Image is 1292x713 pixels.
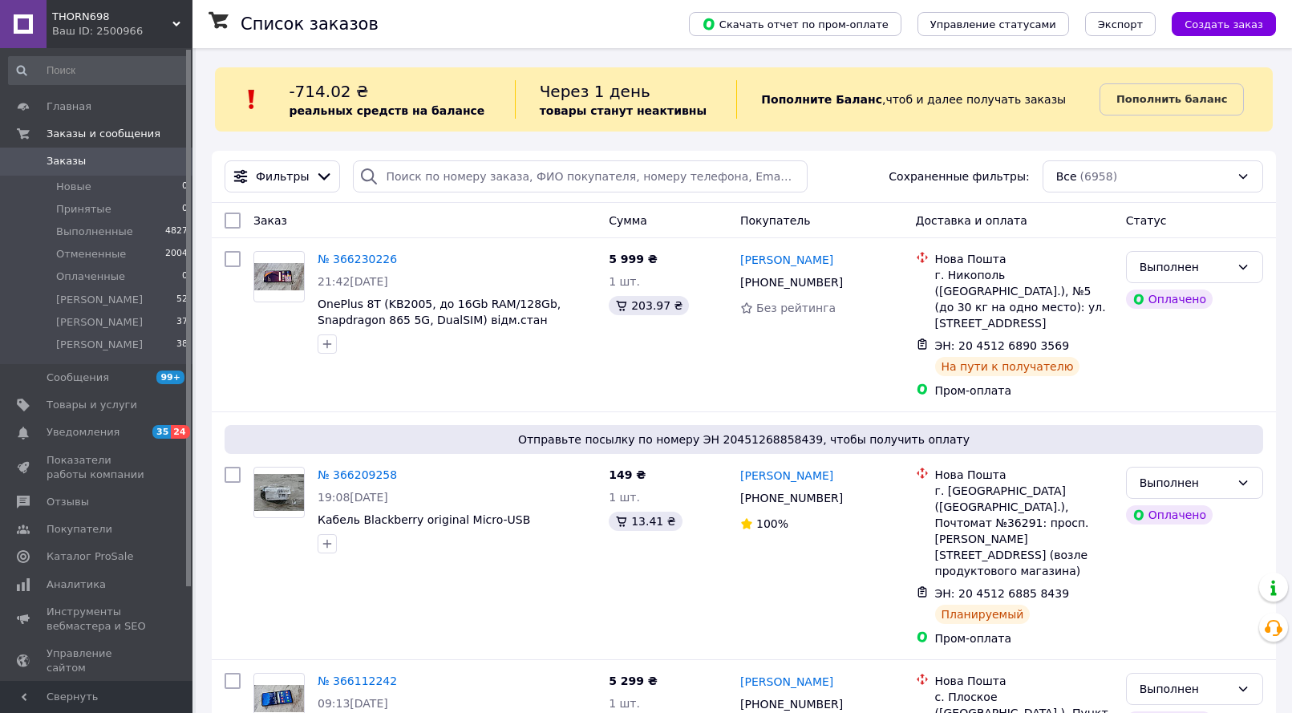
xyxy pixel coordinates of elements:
[702,17,889,31] span: Скачать отчет по пром-оплате
[254,263,304,291] img: Фото товару
[1126,214,1167,227] span: Статус
[318,298,561,342] span: OnePlus 8T (KB2005, до 16Gb RAM/128Gb, Snapdragon 865 5G, DualSIM) відм.стан #256931
[47,522,112,537] span: Покупатели
[176,293,188,307] span: 52
[254,474,304,512] img: Фото товару
[256,168,309,184] span: Фильтры
[935,467,1113,483] div: Нова Пошта
[1116,93,1227,105] b: Пополнить баланс
[609,296,689,315] div: 203.97 ₴
[47,127,160,141] span: Заказы и сообщения
[47,453,148,482] span: Показатели работы компании
[56,225,133,239] span: Выполненные
[47,646,148,675] span: Управление сайтом
[609,468,646,481] span: 149 ₴
[1140,474,1230,492] div: Выполнен
[1126,505,1213,525] div: Оплачено
[231,431,1257,448] span: Отправьте посылку по номеру ЭН 20451268858439, чтобы получить оплату
[176,315,188,330] span: 37
[241,14,379,34] h1: Список заказов
[52,10,172,24] span: THORN698
[737,271,846,294] div: [PHONE_NUMBER]
[318,468,397,481] a: № 366209258
[935,587,1070,600] span: ЭН: 20 4512 6885 8439
[47,549,133,564] span: Каталог ProSale
[1185,18,1263,30] span: Создать заказ
[47,425,119,440] span: Уведомления
[156,371,184,384] span: 99+
[1172,12,1276,36] button: Создать заказ
[152,425,171,439] span: 35
[1100,83,1244,115] a: Пополнить баланс
[318,675,397,687] a: № 366112242
[47,577,106,592] span: Аналитика
[916,214,1027,227] span: Доставка и оплата
[182,202,188,217] span: 0
[1080,170,1118,183] span: (6958)
[540,104,707,117] b: товары станут неактивны
[176,338,188,352] span: 38
[740,674,833,690] a: [PERSON_NAME]
[609,491,640,504] span: 1 шт.
[318,697,388,710] span: 09:13[DATE]
[935,267,1113,331] div: г. Никополь ([GEOGRAPHIC_DATA].), №5 (до 30 кг на одно место): ул. [STREET_ADDRESS]
[761,93,882,106] b: Пополните Баланс
[47,371,109,385] span: Сообщения
[1140,680,1230,698] div: Выполнен
[52,24,192,38] div: Ваш ID: 2500966
[56,180,91,194] span: Новые
[756,517,788,530] span: 100%
[736,80,1100,119] div: , чтоб и далее получать заказы
[756,302,836,314] span: Без рейтинга
[318,513,530,526] a: Кабель Blackberry original Micro-USB
[740,468,833,484] a: [PERSON_NAME]
[609,697,640,710] span: 1 шт.
[935,383,1113,399] div: Пром-оплата
[1126,290,1213,309] div: Оплачено
[253,467,305,518] a: Фото товару
[540,82,650,101] span: Через 1 день
[56,247,126,261] span: Отмененные
[56,269,125,284] span: Оплаченные
[609,675,658,687] span: 5 299 ₴
[318,253,397,265] a: № 366230226
[8,56,189,85] input: Поиск
[254,685,304,713] img: Фото товару
[240,87,264,111] img: :exclamation:
[47,154,86,168] span: Заказы
[165,247,188,261] span: 2004
[935,605,1031,624] div: Планируемый
[930,18,1056,30] span: Управление статусами
[1098,18,1143,30] span: Экспорт
[182,269,188,284] span: 0
[56,202,111,217] span: Принятые
[740,252,833,268] a: [PERSON_NAME]
[935,339,1070,352] span: ЭН: 20 4512 6890 3569
[47,605,148,634] span: Инструменты вебмастера и SEO
[182,180,188,194] span: 0
[740,214,811,227] span: Покупатель
[609,214,647,227] span: Сумма
[253,251,305,302] a: Фото товару
[1056,168,1077,184] span: Все
[289,82,368,101] span: -714.02 ₴
[318,491,388,504] span: 19:08[DATE]
[917,12,1069,36] button: Управление статусами
[935,483,1113,579] div: г. [GEOGRAPHIC_DATA] ([GEOGRAPHIC_DATA].), Почтомат №36291: просп. [PERSON_NAME][STREET_ADDRESS] ...
[171,425,189,439] span: 24
[1156,17,1276,30] a: Создать заказ
[889,168,1029,184] span: Сохраненные фильтры:
[609,275,640,288] span: 1 шт.
[1085,12,1156,36] button: Экспорт
[56,338,143,352] span: [PERSON_NAME]
[609,512,682,531] div: 13.41 ₴
[935,357,1080,376] div: На пути к получателю
[289,104,484,117] b: реальных средств на балансе
[609,253,658,265] span: 5 999 ₴
[47,398,137,412] span: Товары и услуги
[737,487,846,509] div: [PHONE_NUMBER]
[935,251,1113,267] div: Нова Пошта
[165,225,188,239] span: 4827
[353,160,808,192] input: Поиск по номеру заказа, ФИО покупателя, номеру телефона, Email, номеру накладной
